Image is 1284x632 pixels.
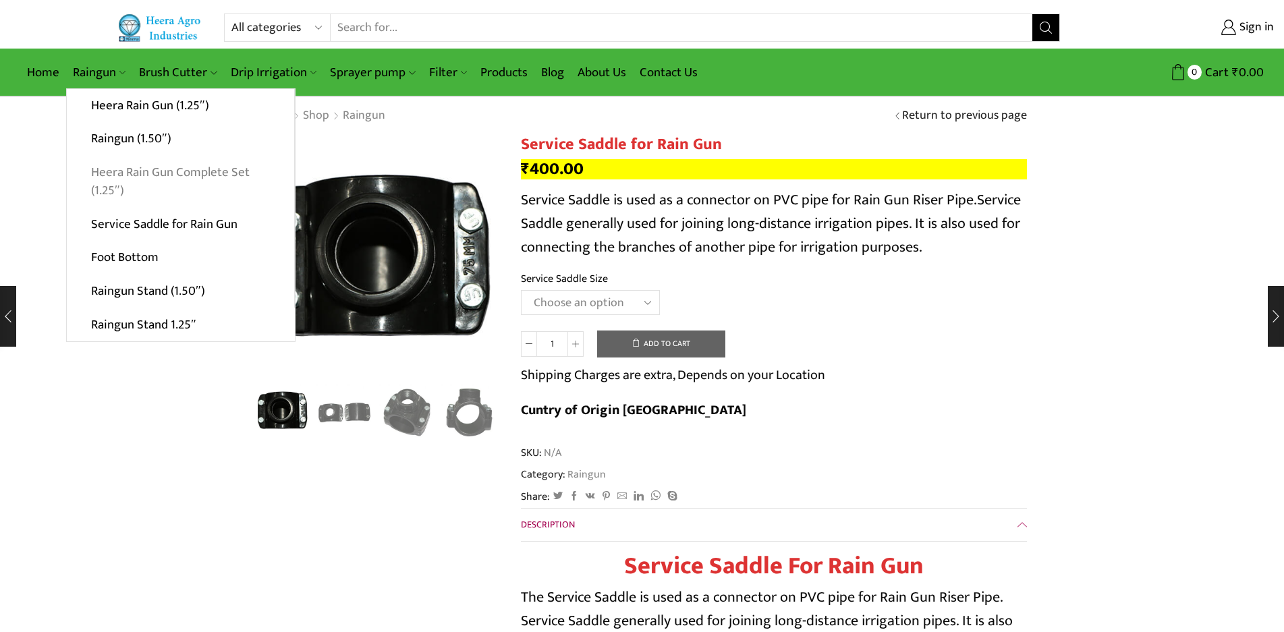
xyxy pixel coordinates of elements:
span: Category: [521,467,606,482]
span: 0 [1188,65,1202,79]
a: Service Saddle for Rain Gun [67,207,294,241]
span: Share: [521,489,550,505]
a: Brush Cutter [132,57,223,88]
a: Contact Us [633,57,704,88]
div: 1 / 4 [258,135,501,378]
a: Return to previous page [902,107,1027,125]
a: Raingun [565,465,606,483]
a: Blog [534,57,571,88]
p: Shipping Charges are extra, Depends on your Location [521,364,825,386]
a: Products [474,57,534,88]
input: Product quantity [537,331,567,357]
span: Cart [1202,63,1229,82]
nav: Breadcrumb [258,107,386,125]
span: Service Saddle generally used for joining long-distance irrigation pipes. It is also used for con... [521,188,1021,260]
a: Foot Bottom [67,241,294,275]
a: 13 [441,384,497,440]
bdi: 400.00 [521,155,584,183]
span: Service Saddle is used as a connector on PVC pipe for Rain Gun Riser Pipe. [521,188,977,212]
a: Raingun (1.50″) [67,122,294,156]
a: Raingun Stand (1.50″) [67,275,294,308]
span: ₹ [1232,62,1239,83]
li: 1 / 4 [254,384,310,438]
a: About Us [571,57,633,88]
bdi: 0.00 [1232,62,1264,83]
li: 2 / 4 [316,384,372,438]
button: Add to cart [597,331,725,357]
a: Heera Rain Gun Complete Set (1.25″) [67,156,294,208]
li: 4 / 4 [441,384,497,438]
input: Search for... [331,14,1032,41]
a: Raingun [342,107,386,125]
h1: Service Saddle for Rain Gun [521,135,1027,154]
b: Cuntry of Origin [GEOGRAPHIC_DATA] [521,399,746,422]
li: 3 / 4 [379,384,435,438]
span: SKU: [521,445,1027,461]
a: Shop [302,107,330,125]
a: Filter [422,57,474,88]
strong: Service Saddle For Rain Gun [624,546,924,586]
a: Drip Irrigation [224,57,323,88]
a: Sprayer pump [323,57,422,88]
img: Service Saddle For Rain Gun [254,382,310,438]
a: Raingun [66,57,132,88]
a: 0 Cart ₹0.00 [1073,60,1264,85]
a: 12 [379,384,435,440]
span: Sign in [1236,19,1274,36]
a: 10 [316,384,372,440]
span: Description [521,517,575,532]
a: Sign in [1080,16,1274,40]
label: Service Saddle Size [521,271,608,287]
a: Heera Rain Gun (1.25″) [67,89,294,123]
a: Service Saddle [254,382,310,438]
span: N/A [542,445,561,461]
button: Search button [1032,14,1059,41]
a: Raingun Stand 1.25″ [67,308,295,341]
a: Home [20,57,66,88]
a: Description [521,509,1027,541]
span: ₹ [521,155,530,183]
